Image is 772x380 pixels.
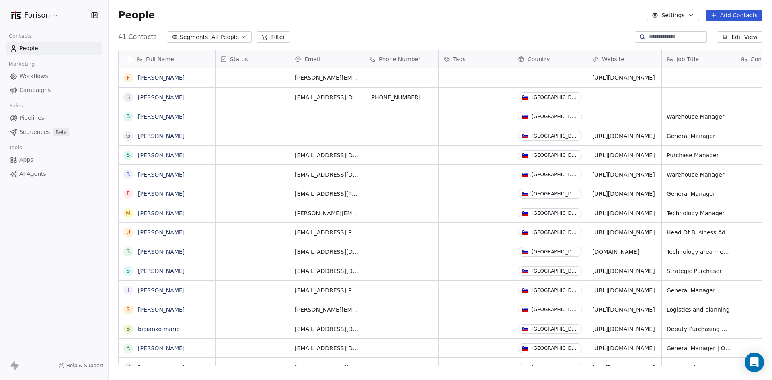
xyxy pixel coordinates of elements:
[126,112,130,121] div: B
[667,364,731,372] span: Construction Supervision
[66,362,103,369] span: Help & Support
[667,170,731,179] span: Warehouse Manager
[592,287,655,294] a: [URL][DOMAIN_NAME]
[138,210,185,216] a: [PERSON_NAME]
[19,44,38,53] span: People
[667,113,731,121] span: Warehouse Manager
[667,286,731,294] span: General Manager
[295,344,359,352] span: [EMAIL_ADDRESS][DOMAIN_NAME]
[532,210,579,216] div: [GEOGRAPHIC_DATA]
[138,229,185,236] a: [PERSON_NAME]
[138,268,185,274] a: [PERSON_NAME]
[180,33,210,41] span: Segments:
[667,190,731,198] span: General Manager
[19,170,46,178] span: AI Agents
[138,249,185,255] a: [PERSON_NAME]
[592,326,655,332] a: [URL][DOMAIN_NAME]
[647,10,699,21] button: Settings
[667,132,731,140] span: General Manager
[439,50,513,68] div: Tags
[532,94,579,100] div: [GEOGRAPHIC_DATA]
[10,8,60,22] button: Forison
[127,74,130,82] div: F
[295,74,359,82] span: [PERSON_NAME][EMAIL_ADDRESS][DOMAIN_NAME]
[6,42,102,55] a: People
[295,267,359,275] span: [EMAIL_ADDRESS][DOMAIN_NAME]
[592,268,655,274] a: [URL][DOMAIN_NAME]
[295,93,359,101] span: [EMAIL_ADDRESS][DOMAIN_NAME]
[127,305,130,314] div: S
[6,153,102,166] a: Apps
[138,94,185,101] a: [PERSON_NAME]
[138,133,185,139] a: [PERSON_NAME]
[592,249,639,255] a: [DOMAIN_NAME]
[532,114,579,119] div: [GEOGRAPHIC_DATA]
[706,10,762,21] button: Add Contacts
[745,353,764,372] div: Open Intercom Messenger
[295,286,359,294] span: [EMAIL_ADDRESS][PERSON_NAME][DOMAIN_NAME]
[602,55,624,63] span: Website
[532,288,579,293] div: [GEOGRAPHIC_DATA]
[6,142,25,154] span: Tools
[138,287,185,294] a: [PERSON_NAME]
[662,50,736,68] div: Job Title
[127,286,129,294] div: I
[58,362,103,369] a: Help & Support
[119,50,215,68] div: Full Name
[295,190,359,198] span: [EMAIL_ADDRESS][PERSON_NAME][DOMAIN_NAME]
[126,209,131,217] div: M
[138,152,185,158] a: [PERSON_NAME]
[6,70,102,83] a: Workflows
[717,31,762,43] button: Edit View
[138,113,185,120] a: [PERSON_NAME]
[667,306,731,314] span: Logistics and planning
[667,248,731,256] span: Technology area menager
[138,345,185,351] a: [PERSON_NAME]
[126,325,130,333] div: b
[592,229,655,236] a: [URL][DOMAIN_NAME]
[295,306,359,314] span: [PERSON_NAME][EMAIL_ADDRESS][DOMAIN_NAME]
[216,50,289,68] div: Status
[532,326,579,332] div: [GEOGRAPHIC_DATA]
[532,365,579,370] div: [GEOGRAPHIC_DATA]
[592,191,655,197] a: [URL][DOMAIN_NAME]
[19,72,48,80] span: Workflows
[138,191,185,197] a: [PERSON_NAME]
[369,93,433,101] span: [PHONE_NUMBER]
[6,167,102,181] a: AI Agents
[592,345,655,351] a: [URL][DOMAIN_NAME]
[667,344,731,352] span: General Manager | Owner
[138,306,185,313] a: [PERSON_NAME]
[364,50,438,68] div: Phone Number
[6,100,27,112] span: Sales
[528,55,550,63] span: Country
[53,128,69,136] span: Beta
[592,133,655,139] a: [URL][DOMAIN_NAME]
[230,55,248,63] span: Status
[667,209,731,217] span: Technology Manager
[667,151,731,159] span: Purchase Manager
[126,344,130,352] div: R
[295,364,359,372] span: [EMAIL_ADDRESS][DOMAIN_NAME]
[379,55,421,63] span: Phone Number
[676,55,699,63] span: Job Title
[6,111,102,125] a: Pipelines
[532,268,579,274] div: [GEOGRAPHIC_DATA]
[532,133,579,139] div: [GEOGRAPHIC_DATA]
[138,364,185,371] a: [PERSON_NAME]
[532,230,579,235] div: [GEOGRAPHIC_DATA]
[295,170,359,179] span: [EMAIL_ADDRESS][DOMAIN_NAME]
[667,228,731,236] span: Head Of Business Administration
[24,10,50,21] span: Forison
[118,32,157,42] span: 41 Contacts
[19,128,50,136] span: Sequences
[146,55,174,63] span: Full Name
[127,151,130,159] div: S
[6,84,102,97] a: Campaigns
[6,125,102,139] a: SequencesBeta
[592,306,655,313] a: [URL][DOMAIN_NAME]
[532,172,579,177] div: [GEOGRAPHIC_DATA]
[126,363,130,372] div: U
[127,247,130,256] div: S
[126,170,130,179] div: R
